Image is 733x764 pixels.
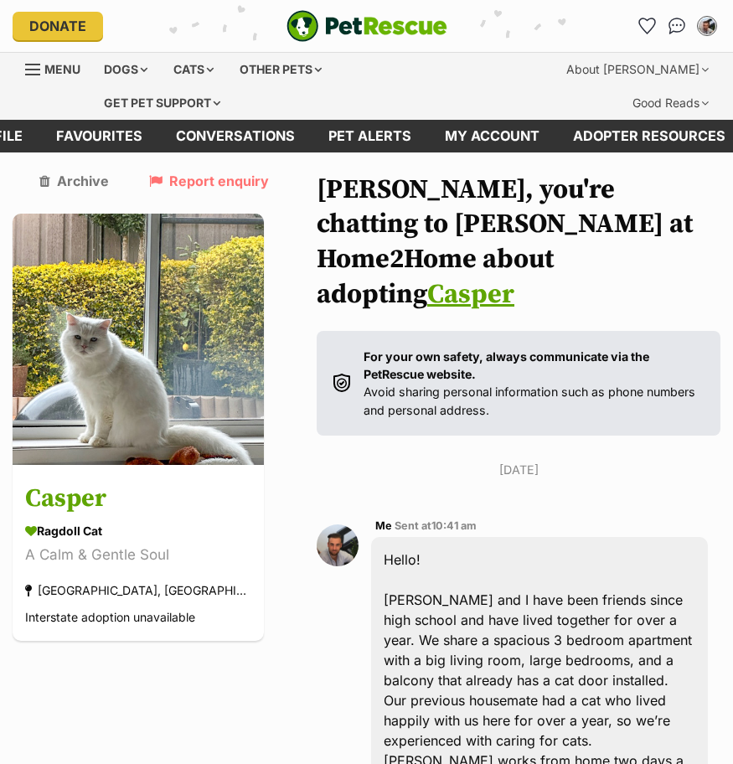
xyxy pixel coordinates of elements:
h1: [PERSON_NAME], you're chatting to [PERSON_NAME] at Home2Home about adopting [317,173,720,312]
strong: For your own safety, always communicate via the PetRescue website. [364,349,649,381]
span: Menu [44,62,80,76]
button: My account [694,13,720,39]
a: Casper [427,278,514,312]
div: A Calm & Gentle Soul [25,545,251,567]
a: My account [428,120,556,152]
span: Me [375,519,392,532]
div: Dogs [92,53,159,86]
img: Casper [13,214,264,465]
a: Favourites [39,120,159,152]
a: Conversations [663,13,690,39]
img: chat-41dd97257d64d25036548639549fe6c8038ab92f7586957e7f3b1b290dea8141.svg [668,18,686,34]
ul: Account quick links [633,13,720,39]
a: Casper Ragdoll Cat A Calm & Gentle Soul [GEOGRAPHIC_DATA], [GEOGRAPHIC_DATA] Interstate adoption ... [13,468,264,642]
img: Joshua Hewitt profile pic [317,524,359,566]
a: Menu [25,53,92,83]
a: conversations [159,120,312,152]
a: Donate [13,12,103,40]
span: Sent at [395,519,477,532]
a: Archive [39,173,109,188]
div: Cats [162,53,225,86]
div: About [PERSON_NAME] [555,53,720,86]
div: Get pet support [92,86,232,120]
span: 10:41 am [431,519,477,532]
div: Other pets [228,53,333,86]
h3: Casper [25,481,251,519]
img: Joshua Hewitt profile pic [699,18,715,34]
span: Interstate adoption unavailable [25,611,195,625]
p: Avoid sharing personal information such as phone numbers and personal address. [364,348,704,419]
a: Pet alerts [312,120,428,152]
div: Good Reads [621,86,720,120]
img: logo-e224e6f780fb5917bec1dbf3a21bbac754714ae5b6737aabdf751b685950b380.svg [286,10,447,42]
a: PetRescue [286,10,447,42]
a: Favourites [633,13,660,39]
div: Ragdoll Cat [25,523,251,540]
a: Report enquiry [149,173,269,188]
div: [GEOGRAPHIC_DATA], [GEOGRAPHIC_DATA] [25,580,251,602]
p: [DATE] [317,461,720,478]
